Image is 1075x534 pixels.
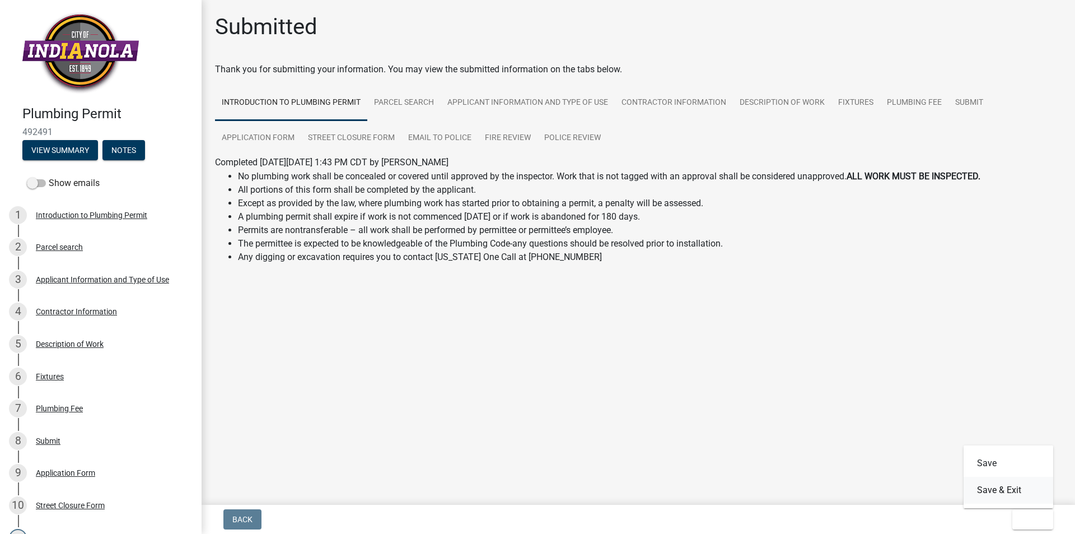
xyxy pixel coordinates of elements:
[36,373,64,380] div: Fixtures
[537,120,607,156] a: Police Review
[36,469,95,477] div: Application Form
[847,171,980,182] strong: ALL WORK MUST BE INSPECTED.
[238,224,980,237] li: Permits are nontransferable – all work shall be performed by permittee or permittee’s employee.
[964,477,1053,504] button: Save & Exit
[238,237,980,250] li: The permittee is expected to be knowledgeable of the Plumbing Code-any questions should be resolv...
[36,243,83,251] div: Parcel search
[36,211,147,219] div: Introduction to Plumbing Permit
[22,140,98,160] button: View Summary
[102,146,145,155] wm-modal-confirm: Notes
[9,432,27,450] div: 8
[238,210,980,224] li: A plumbing permit shall expire if work is not commenced [DATE] or if work is abandoned for 180 days.
[9,238,27,256] div: 2
[36,437,60,445] div: Submit
[9,496,27,514] div: 10
[9,206,27,224] div: 1
[102,140,145,160] button: Notes
[615,85,733,121] a: Contractor Information
[223,509,261,530] button: Back
[232,515,253,524] span: Back
[9,400,27,417] div: 7
[22,12,139,94] img: City of Indianola, Iowa
[9,335,27,353] div: 5
[964,445,1053,508] div: Exit
[22,106,193,122] h4: Plumbing Permit
[36,502,105,509] div: Street Closure Form
[9,271,27,289] div: 3
[215,157,448,168] span: Completed [DATE][DATE] 1:43 PM CDT by [PERSON_NAME]
[215,85,367,121] a: Introduction to Plumbing Permit
[301,120,401,156] a: Street Closure Form
[964,450,1053,477] button: Save
[733,85,831,121] a: Description of Work
[9,464,27,482] div: 9
[22,127,179,137] span: 492491
[22,146,98,155] wm-modal-confirm: Summary
[215,13,317,40] h1: Submitted
[9,368,27,386] div: 6
[478,120,537,156] a: Fire Review
[36,276,169,284] div: Applicant Information and Type of Use
[36,308,117,315] div: Contractor Information
[1021,515,1037,524] span: Exit
[238,170,980,183] li: No plumbing work shall be concealed or covered until approved by the inspector. Work that is not ...
[36,405,83,412] div: Plumbing Fee
[238,183,980,197] li: All portions of this form shall be completed by the applicant.
[215,120,301,156] a: Application Form
[27,177,100,190] label: Show emails
[401,120,478,156] a: Email to Police
[1012,509,1053,530] button: Exit
[367,85,441,121] a: Parcel search
[948,85,990,121] a: Submit
[238,197,980,210] li: Except as provided by the law, where plumbing work has started prior to obtaining a permit, a pen...
[441,85,615,121] a: Applicant Information and Type of Use
[36,340,104,348] div: Description of Work
[238,250,980,264] li: Any digging or excavation requires you to contact [US_STATE] One Call at [PHONE_NUMBER]
[9,303,27,321] div: 4
[215,63,1062,76] div: Thank you for submitting your information. You may view the submitted information on the tabs below.
[880,85,948,121] a: Plumbing Fee
[831,85,880,121] a: Fixtures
